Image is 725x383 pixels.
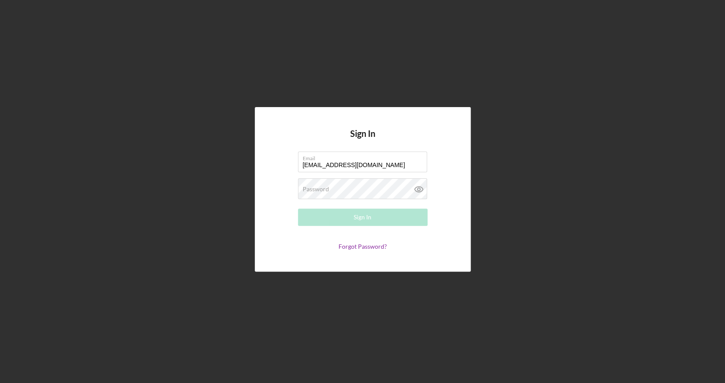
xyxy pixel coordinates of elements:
[303,186,329,193] label: Password
[339,243,387,250] a: Forgot Password?
[354,209,371,226] div: Sign In
[303,152,427,161] label: Email
[350,129,375,152] h4: Sign In
[298,209,427,226] button: Sign In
